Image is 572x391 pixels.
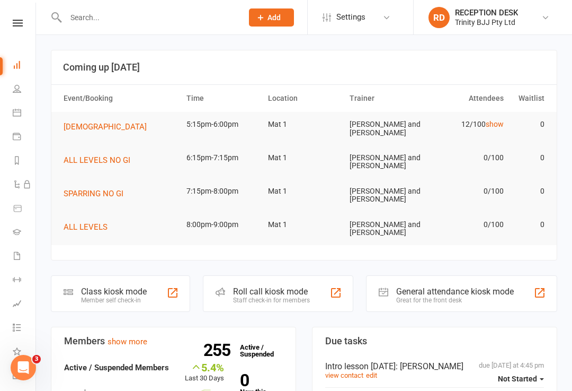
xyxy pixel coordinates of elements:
[62,10,235,25] input: Search...
[396,297,514,304] div: Great for the front desk
[185,361,224,384] div: Last 30 Days
[366,371,377,379] a: edit
[486,120,504,128] a: show
[182,212,263,237] td: 8:00pm-9:00pm
[81,286,147,297] div: Class kiosk mode
[267,13,281,22] span: Add
[263,85,345,112] th: Location
[108,337,147,346] a: show more
[455,8,518,18] div: RECEPTION DESK
[426,145,508,170] td: 0/100
[203,342,235,358] strong: 255
[263,212,345,237] td: Mat 1
[498,369,544,388] button: Not Started
[13,54,37,78] a: Dashboard
[249,8,294,27] button: Add
[428,7,450,28] div: RD
[235,336,281,366] a: 255Active / Suspended
[263,179,345,204] td: Mat 1
[240,372,279,388] strong: 0
[63,62,545,73] h3: Coming up [DATE]
[426,179,508,204] td: 0/100
[64,222,108,232] span: ALL LEVELS
[263,145,345,170] td: Mat 1
[345,112,426,145] td: [PERSON_NAME] and [PERSON_NAME]
[396,286,514,297] div: General attendance kiosk mode
[325,336,544,346] h3: Due tasks
[32,355,41,363] span: 3
[13,341,37,364] a: What's New
[64,154,138,167] button: ALL LEVELS NO GI
[426,112,508,137] td: 12/100
[508,179,549,204] td: 0
[426,85,508,112] th: Attendees
[64,336,283,346] h3: Members
[13,293,37,317] a: Assessments
[182,179,263,204] td: 7:15pm-8:00pm
[13,102,37,126] a: Calendar
[325,361,544,371] div: Intro lesson [DATE]
[508,145,549,170] td: 0
[233,297,310,304] div: Staff check-in for members
[13,78,37,102] a: People
[498,375,537,383] span: Not Started
[182,145,263,170] td: 6:15pm-7:15pm
[64,363,169,372] strong: Active / Suspended Members
[182,112,263,137] td: 5:15pm-6:00pm
[64,122,147,132] span: [DEMOGRAPHIC_DATA]
[81,297,147,304] div: Member self check-in
[508,85,549,112] th: Waitlist
[345,85,426,112] th: Trainer
[185,361,224,373] div: 5.4%
[64,187,131,200] button: SPARRING NO GI
[336,5,365,29] span: Settings
[325,371,363,379] a: view contact
[64,155,130,165] span: ALL LEVELS NO GI
[508,212,549,237] td: 0
[263,112,345,137] td: Mat 1
[426,212,508,237] td: 0/100
[233,286,310,297] div: Roll call kiosk mode
[13,197,37,221] a: Product Sales
[455,18,518,27] div: Trinity BJJ Pty Ltd
[345,212,426,246] td: [PERSON_NAME] and [PERSON_NAME]
[13,150,37,173] a: Reports
[396,361,463,371] span: : [PERSON_NAME]
[508,112,549,137] td: 0
[64,189,123,198] span: SPARRING NO GI
[64,120,154,133] button: [DEMOGRAPHIC_DATA]
[13,126,37,150] a: Payments
[64,221,115,233] button: ALL LEVELS
[345,179,426,212] td: [PERSON_NAME] and [PERSON_NAME]
[59,85,182,112] th: Event/Booking
[11,355,36,380] iframe: Intercom live chat
[345,145,426,179] td: [PERSON_NAME] and [PERSON_NAME]
[182,85,263,112] th: Time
